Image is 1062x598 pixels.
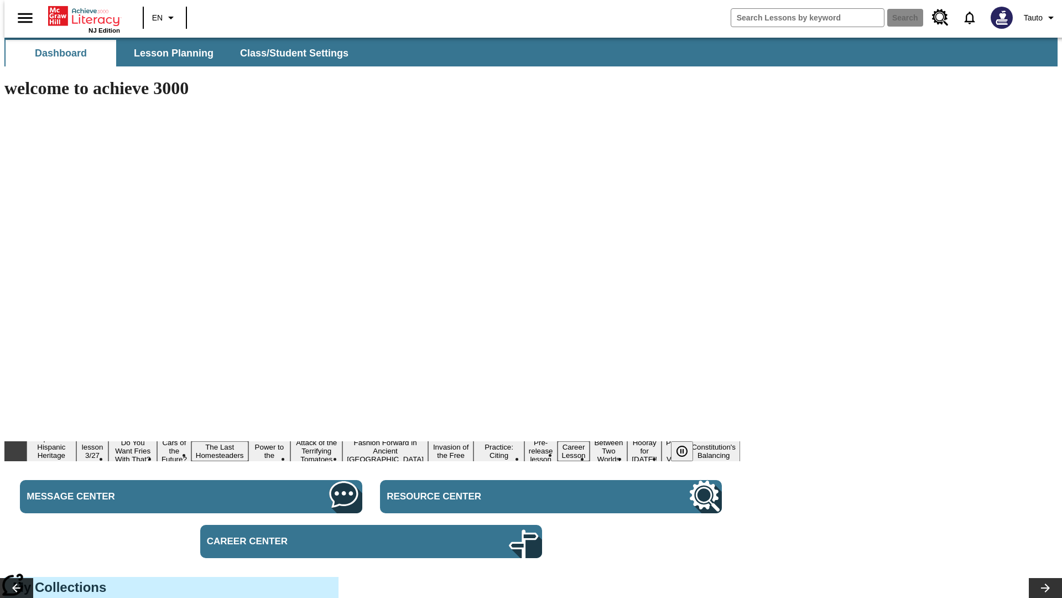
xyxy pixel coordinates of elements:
div: Pause [671,441,704,461]
a: Career Center [200,525,542,558]
button: Slide 11 Pre-release lesson [524,437,558,465]
button: Slide 7 Attack of the Terrifying Tomatoes [290,437,342,465]
div: Home [48,4,120,34]
span: NJ Edition [88,27,120,34]
button: Slide 8 Fashion Forward in Ancient Rome [342,437,428,465]
button: Class/Student Settings [231,40,357,66]
button: Slide 2 Test lesson 3/27 en [76,433,109,470]
button: Profile/Settings [1019,8,1062,28]
button: Slide 15 Point of View [662,437,687,465]
span: Message Center [27,491,235,502]
span: Tauto [1024,12,1043,24]
button: Slide 13 Between Two Worlds [590,437,627,465]
button: Slide 12 Career Lesson [558,441,590,461]
button: Slide 10 Mixed Practice: Citing Evidence [473,433,524,470]
button: Slide 16 The Constitution's Balancing Act [687,433,740,470]
button: Language: EN, Select a language [147,8,183,28]
span: EN [152,12,163,24]
button: Dashboard [6,40,116,66]
div: SubNavbar [4,38,1058,66]
button: Open side menu [9,2,41,34]
button: Slide 3 Do You Want Fries With That? [108,437,157,465]
a: Home [48,5,120,27]
button: Select a new avatar [984,3,1019,32]
button: Slide 1 ¡Viva Hispanic Heritage Month! [27,433,76,470]
button: Slide 4 Cars of the Future? [157,437,191,465]
button: Slide 14 Hooray for Constitution Day! [627,437,662,465]
button: Slide 5 The Last Homesteaders [191,441,248,461]
a: Resource Center, Will open in new tab [925,3,955,33]
a: Resource Center, Will open in new tab [380,480,722,513]
input: search field [731,9,884,27]
h3: My Collections [13,580,330,595]
span: Resource Center [387,491,595,502]
button: Slide 6 Solar Power to the People [248,433,291,470]
span: Career Center [207,536,415,547]
a: Message Center [20,480,362,513]
h1: welcome to achieve 3000 [4,78,740,99]
button: Lesson carousel, Next [1029,578,1062,598]
a: Notifications [955,3,984,32]
button: Slide 9 The Invasion of the Free CD [428,433,473,470]
div: SubNavbar [4,40,358,66]
button: Lesson Planning [118,40,229,66]
img: Avatar [991,7,1013,29]
button: Pause [671,441,693,461]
